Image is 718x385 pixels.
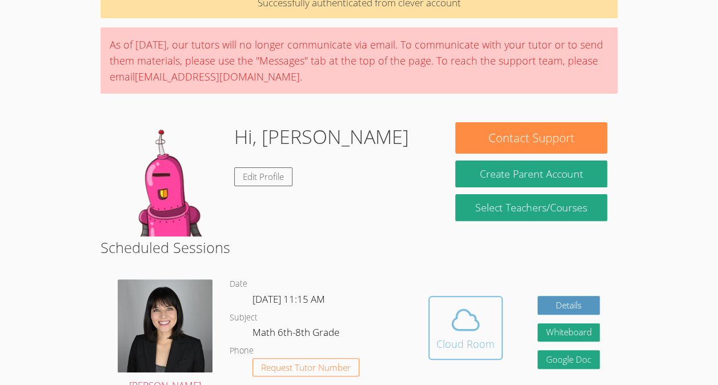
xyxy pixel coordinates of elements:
[101,27,617,94] div: As of [DATE], our tutors will no longer communicate via email. To communicate with your tutor or ...
[111,122,225,236] img: default.png
[101,236,617,258] h2: Scheduled Sessions
[230,311,258,325] dt: Subject
[230,277,247,291] dt: Date
[234,122,409,151] h1: Hi, [PERSON_NAME]
[252,358,359,377] button: Request Tutor Number
[538,323,600,342] button: Whiteboard
[538,350,600,369] a: Google Doc
[455,122,607,154] button: Contact Support
[428,296,503,360] button: Cloud Room
[455,194,607,221] a: Select Teachers/Courses
[538,296,600,315] a: Details
[252,324,342,344] dd: Math 6th-8th Grade
[252,292,325,306] span: [DATE] 11:15 AM
[436,336,495,352] div: Cloud Room
[261,363,351,372] span: Request Tutor Number
[230,344,254,358] dt: Phone
[234,167,292,186] a: Edit Profile
[455,161,607,187] button: Create Parent Account
[118,279,212,372] img: DSC_1773.jpeg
